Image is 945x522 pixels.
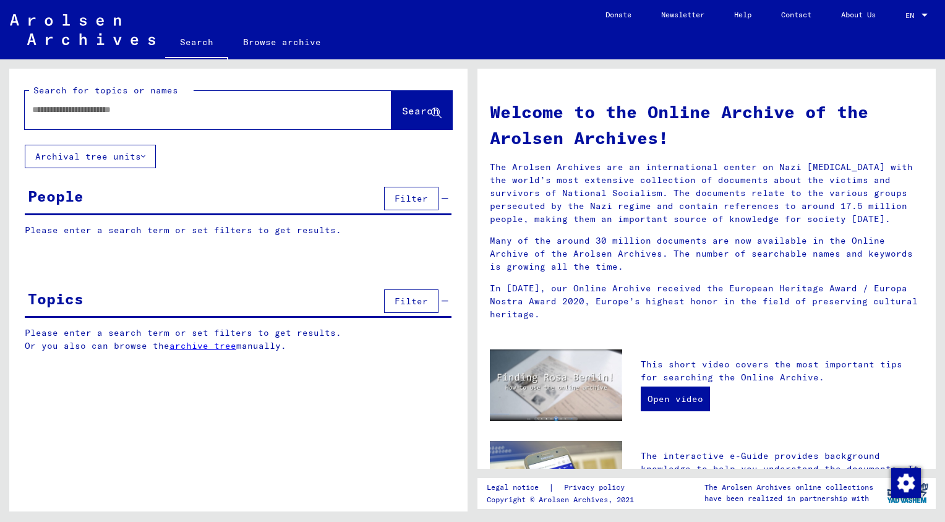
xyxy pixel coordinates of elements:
[384,187,438,210] button: Filter
[228,27,336,57] a: Browse archive
[487,494,639,505] p: Copyright © Arolsen Archives, 2021
[28,288,83,310] div: Topics
[490,99,923,151] h1: Welcome to the Online Archive of the Arolsen Archives!
[891,468,921,498] img: Change consent
[487,481,549,494] a: Legal notice
[384,289,438,313] button: Filter
[905,11,919,20] span: EN
[487,481,639,494] div: |
[641,358,923,384] p: This short video covers the most important tips for searching the Online Archive.
[402,105,439,117] span: Search
[490,349,622,421] img: video.jpg
[25,145,156,168] button: Archival tree units
[391,91,452,129] button: Search
[28,185,83,207] div: People
[490,234,923,273] p: Many of the around 30 million documents are now available in the Online Archive of the Arolsen Ar...
[554,481,639,494] a: Privacy policy
[169,340,236,351] a: archive tree
[641,387,710,411] a: Open video
[884,477,931,508] img: yv_logo.png
[490,282,923,321] p: In [DATE], our Online Archive received the European Heritage Award / Europa Nostra Award 2020, Eu...
[395,296,428,307] span: Filter
[641,450,923,515] p: The interactive e-Guide provides background knowledge to help you understand the documents. It in...
[704,493,873,504] p: have been realized in partnership with
[25,327,452,353] p: Please enter a search term or set filters to get results. Or you also can browse the manually.
[704,482,873,493] p: The Arolsen Archives online collections
[10,14,155,45] img: Arolsen_neg.svg
[33,85,178,96] mat-label: Search for topics or names
[25,224,451,237] p: Please enter a search term or set filters to get results.
[490,161,923,226] p: The Arolsen Archives are an international center on Nazi [MEDICAL_DATA] with the world’s most ext...
[395,193,428,204] span: Filter
[165,27,228,59] a: Search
